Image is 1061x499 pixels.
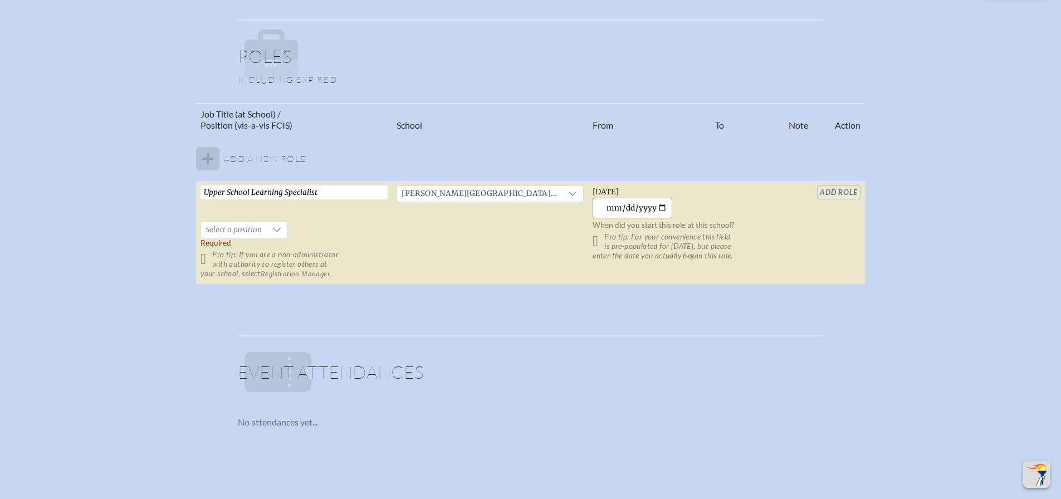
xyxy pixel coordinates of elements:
span: [DATE] [593,187,619,197]
input: Job Title, eg, Science Teacher, 5th Grade [201,185,388,199]
p: No attendances yet... [238,417,824,428]
p: Pro tip: For your convenience this field is pre-populated for [DATE], but please enter the date y... [593,232,780,261]
p: When did you start this role at this school? [593,221,780,230]
span: Benjamin School (North Palm Beach) [397,186,562,202]
h1: Roles [238,47,824,74]
span: Select a position [201,222,266,238]
th: To [711,104,785,136]
img: To the top [1025,463,1048,486]
p: Including expired [238,74,824,85]
th: School [392,104,588,136]
th: Job Title (at School) / Position (vis-a-vis FCIS) [196,104,392,136]
button: Scroll Top [1023,461,1050,488]
h1: Event Attendances [238,363,824,390]
th: Action [813,104,864,136]
span: Required [201,238,231,247]
span: Registration Manager [261,270,330,278]
p: Pro tip: If you are a non-administrator with authority to register others at your school, select . [201,250,388,278]
th: From [588,104,710,136]
th: Note [784,104,813,136]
